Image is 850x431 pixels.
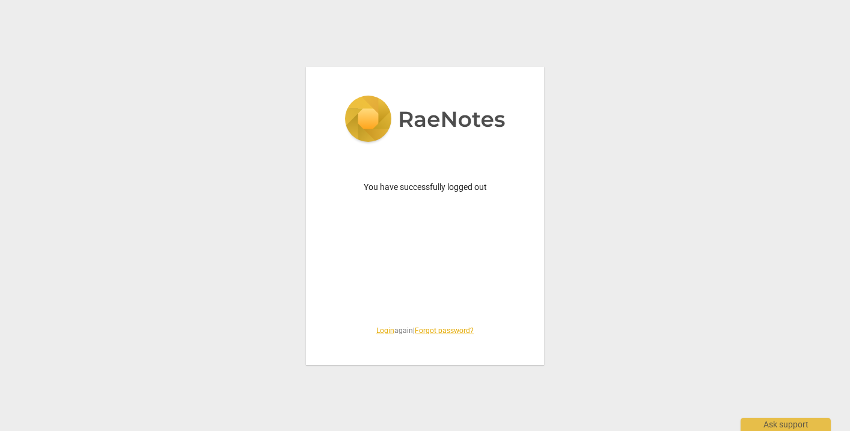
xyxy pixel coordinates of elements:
img: 5ac2273c67554f335776073100b6d88f.svg [344,96,506,145]
span: again | [335,326,515,336]
a: Login [376,326,394,335]
p: You have successfully logged out [335,181,515,194]
div: Ask support [741,418,831,431]
a: Forgot password? [415,326,474,335]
